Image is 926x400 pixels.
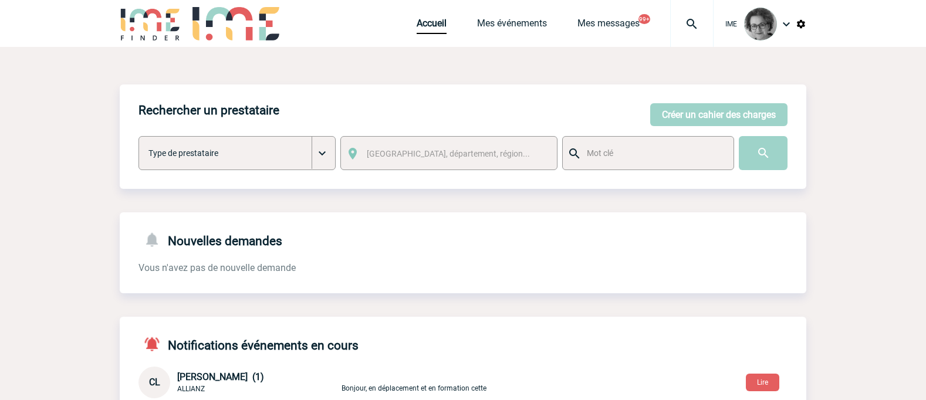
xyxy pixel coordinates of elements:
span: Vous n'avez pas de nouvelle demande [138,262,296,273]
img: notifications-24-px-g.png [143,231,168,248]
button: Lire [746,374,779,391]
span: ALLIANZ [177,385,205,393]
img: notifications-active-24-px-r.png [143,335,168,352]
a: Lire [736,376,789,387]
input: Submit [739,136,788,170]
input: Mot clé [584,145,723,161]
span: CL [149,377,160,388]
img: IME-Finder [120,7,181,40]
a: Accueil [417,18,447,34]
button: 99+ [638,14,650,24]
span: IME [725,20,737,28]
span: [PERSON_NAME] (1) [177,371,264,382]
a: Mes messages [577,18,640,34]
a: Mes événements [477,18,547,34]
img: 101028-0.jpg [744,8,777,40]
p: Bonjour, en déplacement et en formation cette [338,373,614,392]
h4: Rechercher un prestataire [138,103,279,117]
span: [GEOGRAPHIC_DATA], département, région... [367,149,530,158]
a: CL [PERSON_NAME] (1) ALLIANZ Bonjour, en déplacement et en formation cette [138,376,614,387]
div: Conversation privée : Client - Agence [138,367,336,398]
h4: Nouvelles demandes [138,231,282,248]
h4: Notifications événements en cours [138,335,359,352]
